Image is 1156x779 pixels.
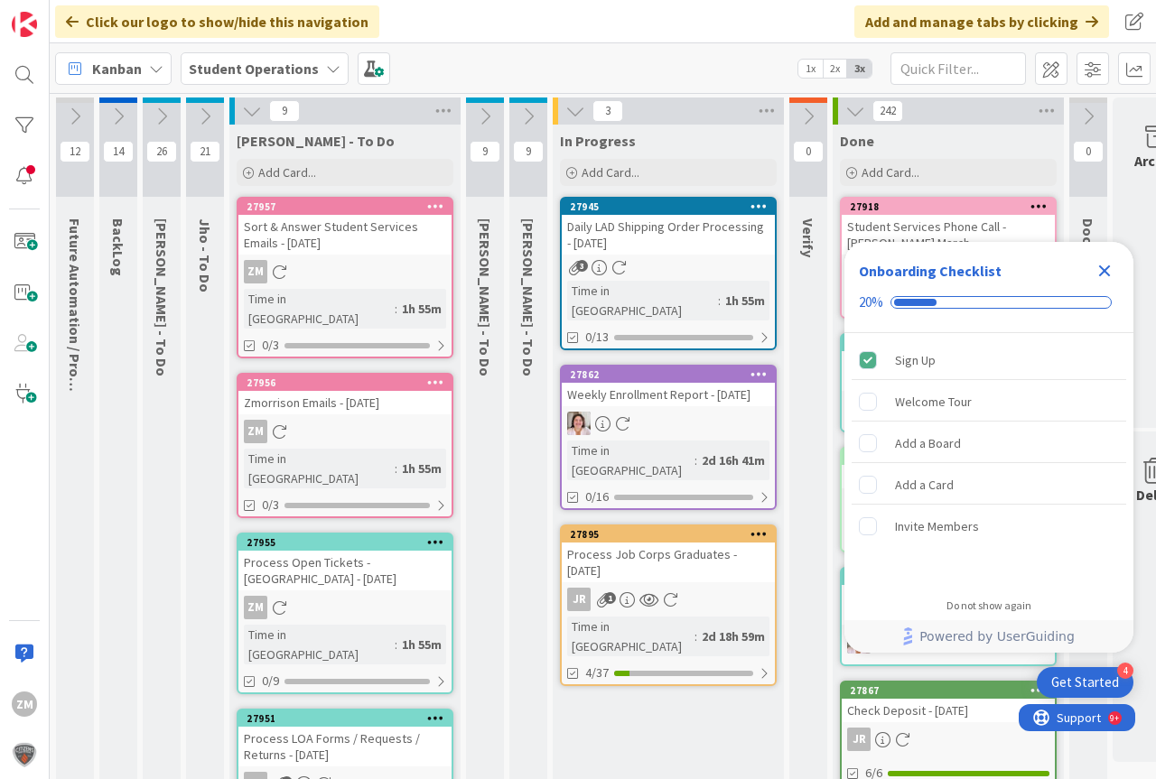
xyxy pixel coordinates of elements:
span: Powered by UserGuiding [919,626,1075,647]
div: 27895Process Job Corps Graduates - [DATE] [562,526,775,582]
div: Do not show again [946,598,1031,613]
span: Kanban [92,58,142,79]
span: In Progress [560,132,636,150]
div: Student Services Phone Call - [PERSON_NAME] March [842,215,1055,255]
span: 0/16 [585,487,609,506]
div: Time in [GEOGRAPHIC_DATA] [244,289,395,329]
div: 1h 55m [397,459,446,478]
div: 9+ [91,7,100,22]
a: 27957Sort & Answer Student Services Emails - [DATE]ZMTime in [GEOGRAPHIC_DATA]:1h 55m0/3 [237,197,453,358]
div: Sign Up is complete. [852,340,1126,380]
div: 27867 [850,684,1055,697]
div: EW [562,412,775,435]
div: 27918 [850,200,1055,213]
span: 14 [103,141,134,162]
div: 1h 55m [397,299,446,319]
span: 9 [470,141,500,162]
div: 27895 [570,528,775,541]
div: 27955Process Open Tickets - [GEOGRAPHIC_DATA] - [DATE] [238,534,452,590]
div: EW [842,630,1055,654]
div: 27945 [562,199,775,215]
div: Daily LAD Shipping Order Processing - [DATE] [562,215,775,255]
div: 1h 55m [397,635,446,654]
span: 3x [847,60,872,78]
span: 26 [146,141,177,162]
b: Student Operations [189,60,319,78]
a: 27945Daily LAD Shipping Order Processing - [DATE]Time in [GEOGRAPHIC_DATA]:1h 55m0/13 [560,197,777,350]
div: 27951 [238,710,452,727]
div: Welcome Tour is incomplete. [852,382,1126,422]
div: Add a Card is incomplete. [852,465,1126,505]
span: 3 [592,100,623,122]
div: Welcome Tour [895,391,972,413]
div: Invite Members [895,515,979,537]
div: ZM [238,596,452,619]
div: JR [562,588,775,611]
div: ZM [244,260,267,283]
div: Checklist progress: 20% [859,294,1119,311]
a: 27881Process Open Tickets - [PERSON_NAME] - [DATE]EW [840,567,1057,666]
span: : [718,291,721,311]
span: Support [38,3,82,24]
div: Time in [GEOGRAPHIC_DATA] [244,449,395,488]
span: 1 [604,592,616,604]
div: 27951 [247,712,452,725]
div: Sort & Answer Student Services Emails - [DATE] [238,215,452,255]
div: 20% [859,294,883,311]
div: 27957 [238,199,452,215]
span: 0/3 [262,496,279,515]
div: JR [847,728,871,751]
div: Add a Board [895,432,961,454]
div: 27871 [842,449,1055,465]
span: Documents [1079,218,1097,294]
div: 27956 [247,376,452,389]
div: 27885Prepare & Submit Payroll Timesheet - [DATE] [842,335,1055,391]
span: 0/9 [262,672,279,691]
div: ZM [238,420,452,443]
div: Onboarding Checklist [859,260,1002,282]
div: Process LOA Forms / Requests / Returns - [DATE] [238,727,452,766]
span: 3 [576,260,588,272]
span: Add Card... [862,164,919,181]
div: 4 [1117,663,1133,679]
div: JR [567,588,591,611]
span: Amanda - To Do [519,218,537,376]
div: 27862 [570,368,775,381]
div: 27955 [238,534,452,551]
div: 27871Process CHS Graduates - [DATE] [842,449,1055,488]
div: ZM [244,596,267,619]
div: Add and manage tabs by clicking [854,5,1109,38]
span: Zaida - To Do [237,132,395,150]
div: EW [842,494,1055,517]
div: 2d 16h 41m [697,450,769,470]
span: : [395,459,397,478]
div: 27955 [247,536,452,549]
div: 27957 [247,200,452,213]
span: Done [840,132,874,150]
div: Close Checklist [1090,256,1119,285]
div: 27951Process LOA Forms / Requests / Returns - [DATE] [238,710,452,766]
a: 27918Student Services Phone Call - [PERSON_NAME] MarchJR0/19 [840,197,1057,319]
span: 2x [823,60,847,78]
div: ZM [244,420,267,443]
div: Footer [844,620,1133,653]
a: 27956Zmorrison Emails - [DATE]ZMTime in [GEOGRAPHIC_DATA]:1h 55m0/3 [237,373,453,518]
span: Future Automation / Process Building [66,218,84,464]
div: 27867Check Deposit - [DATE] [842,682,1055,722]
a: 27885Prepare & Submit Payroll Timesheet - [DATE]EW [840,333,1057,432]
div: Zmorrison Emails - [DATE] [238,391,452,414]
div: ZM [12,691,37,717]
span: Jho - To Do [196,218,214,292]
span: : [695,450,697,470]
div: Open Get Started checklist, remaining modules: 4 [1037,667,1133,698]
div: 27945Daily LAD Shipping Order Processing - [DATE] [562,199,775,255]
div: 27956 [238,375,452,391]
div: Time in [GEOGRAPHIC_DATA] [244,625,395,664]
img: avatar [12,742,37,767]
div: Click our logo to show/hide this navigation [55,5,379,38]
span: 242 [872,100,903,122]
div: Process Job Corps Graduates - [DATE] [562,543,775,582]
div: Sign Up [895,349,936,371]
div: Time in [GEOGRAPHIC_DATA] [567,617,695,656]
div: EW [842,396,1055,420]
